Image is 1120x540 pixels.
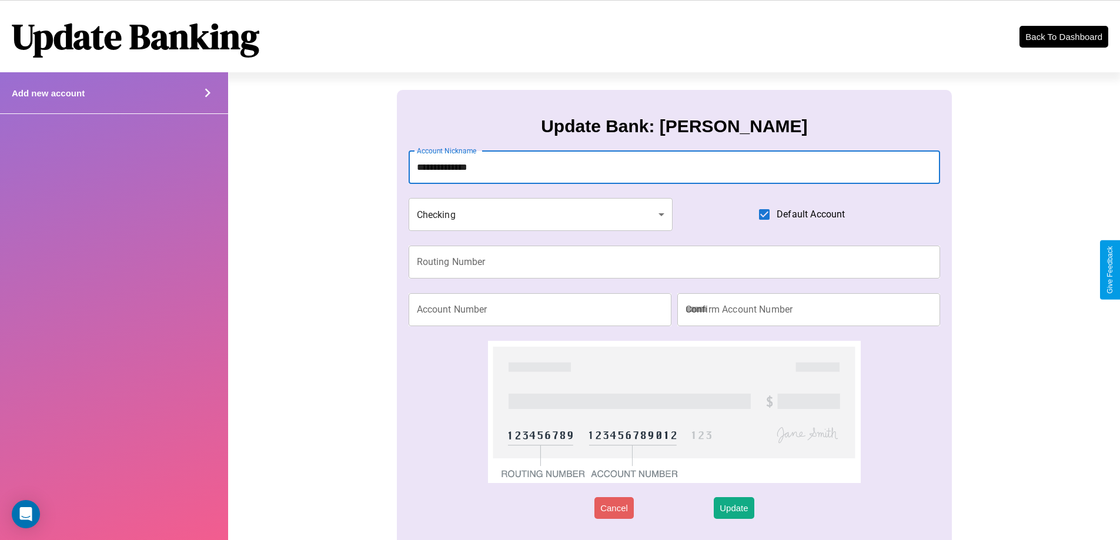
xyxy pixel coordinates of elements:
div: Open Intercom Messenger [12,500,40,528]
button: Cancel [594,497,634,519]
button: Update [714,497,754,519]
div: Checking [409,198,673,231]
img: check [488,341,860,483]
button: Back To Dashboard [1019,26,1108,48]
label: Account Nickname [417,146,477,156]
div: Give Feedback [1106,246,1114,294]
h1: Update Banking [12,12,259,61]
h4: Add new account [12,88,85,98]
h3: Update Bank: [PERSON_NAME] [541,116,807,136]
span: Default Account [777,207,845,222]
